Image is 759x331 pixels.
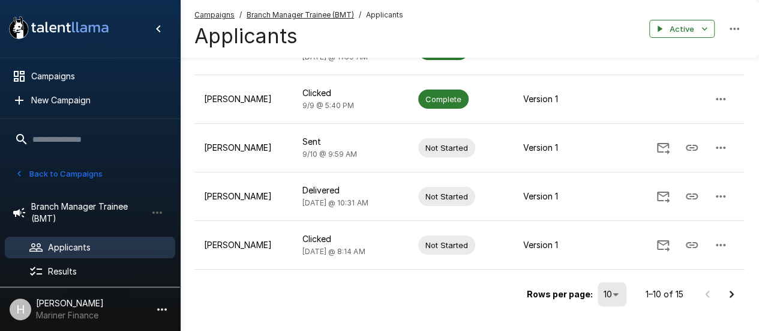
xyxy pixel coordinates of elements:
[418,142,475,154] span: Not Started
[677,239,706,249] span: Copy Interview Link
[677,190,706,201] span: Copy Interview Link
[649,190,677,201] span: Send Invitation
[302,233,399,245] p: Clicked
[649,142,677,152] span: Send Invitation
[302,101,354,110] span: 9/9 @ 5:40 PM
[204,93,283,105] p: [PERSON_NAME]
[418,240,475,251] span: Not Started
[239,9,242,21] span: /
[719,282,743,306] button: Go to next page
[302,87,399,99] p: Clicked
[523,190,611,202] p: Version 1
[649,239,677,249] span: Send Invitation
[204,142,283,154] p: [PERSON_NAME]
[523,142,611,154] p: Version 1
[646,288,683,300] p: 1–10 of 15
[247,10,354,19] u: Branch Manager Trainee (BMT)
[302,136,399,148] p: Sent
[302,52,367,61] span: [DATE] @ 11:59 AM
[418,94,469,105] span: Complete
[302,198,368,207] span: [DATE] @ 10:31 AM
[194,23,403,49] h4: Applicants
[366,9,403,21] span: Applicants
[204,190,283,202] p: [PERSON_NAME]
[527,288,593,300] p: Rows per page:
[418,191,475,202] span: Not Started
[302,184,399,196] p: Delivered
[677,142,706,152] span: Copy Interview Link
[359,9,361,21] span: /
[598,282,626,306] div: 10
[523,239,611,251] p: Version 1
[302,247,365,256] span: [DATE] @ 8:14 AM
[204,239,283,251] p: [PERSON_NAME]
[649,20,715,38] button: Active
[523,93,611,105] p: Version 1
[194,10,235,19] u: Campaigns
[302,150,357,159] span: 9/10 @ 9:59 AM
